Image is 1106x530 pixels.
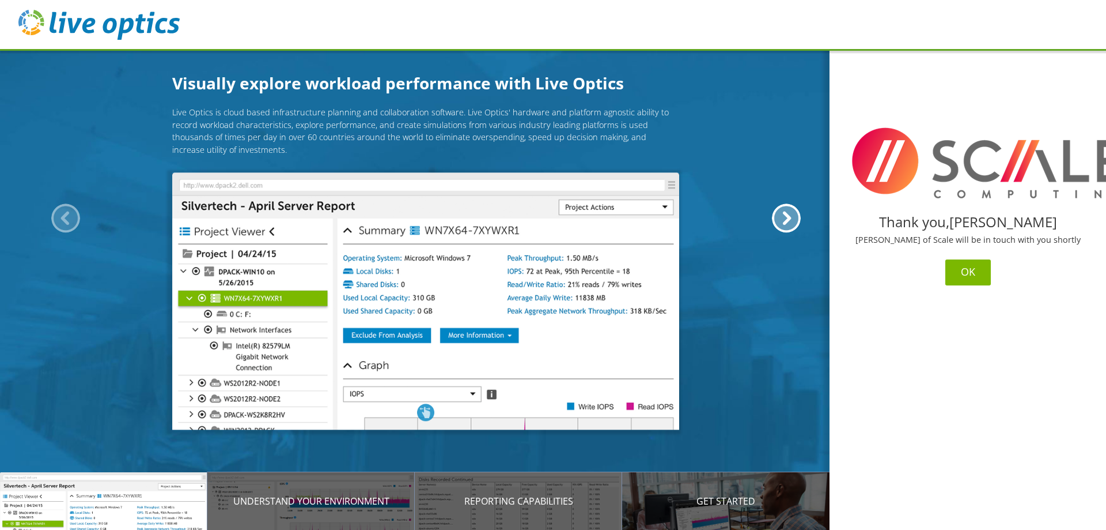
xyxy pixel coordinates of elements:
[415,494,622,508] p: Reporting Capabilities
[172,71,679,95] h1: Visually explore workload performance with Live Optics
[839,215,1097,229] h2: Thank you,
[172,173,679,430] img: Introducing Live Optics
[839,236,1097,244] p: [PERSON_NAME] of Scale will be in touch with you shortly
[949,212,1057,231] span: [PERSON_NAME]
[207,494,415,508] p: Understand your environment
[18,10,180,40] img: live_optics_svg.svg
[172,106,679,156] p: Live Optics is cloud based infrastructure planning and collaboration software. Live Optics' hardw...
[945,260,991,285] button: OK
[622,494,829,508] p: Get Started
